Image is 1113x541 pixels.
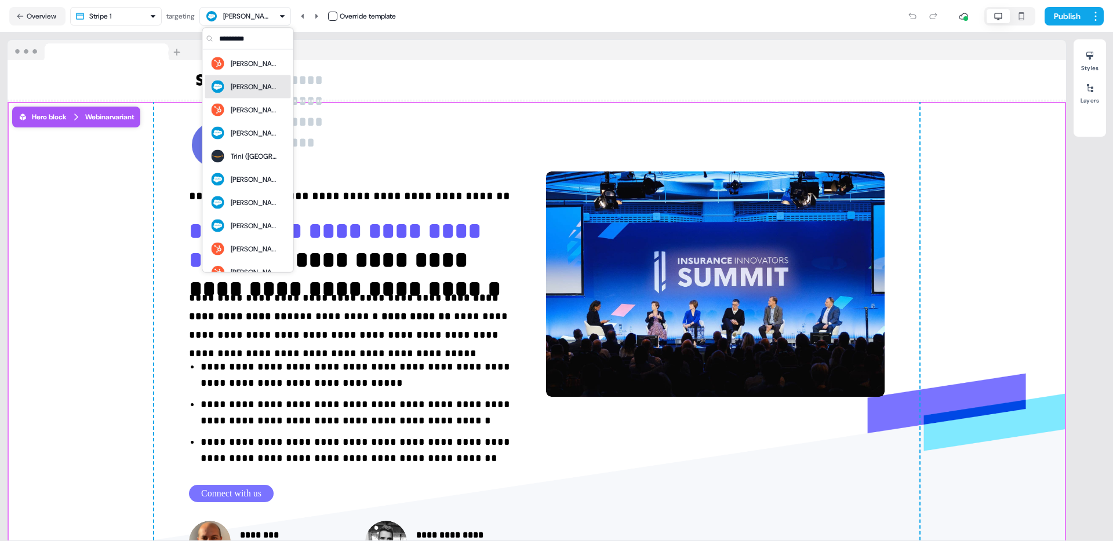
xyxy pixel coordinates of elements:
div: Image [546,119,885,397]
div: Webinar variant [85,111,134,123]
div: Hero block [18,111,67,123]
div: targeting [166,10,195,22]
div: Trini ([GEOGRAPHIC_DATA]) [PERSON_NAME] [231,151,277,162]
div: [PERSON_NAME] [231,174,277,185]
button: Connect with us [189,485,274,502]
button: Publish [1045,7,1087,25]
div: [PERSON_NAME] [231,197,277,209]
div: [PERSON_NAME] [231,104,277,116]
img: Image [546,171,885,397]
button: [PERSON_NAME] [199,7,291,25]
button: Layers [1074,79,1106,104]
div: [PERSON_NAME] [223,10,270,22]
img: Browser topbar [8,40,185,61]
div: [PERSON_NAME] [231,220,277,232]
div: Override template [340,10,396,22]
button: Overview [9,7,66,25]
div: [PERSON_NAME] [231,58,277,70]
div: [PERSON_NAME] [231,127,277,139]
div: [PERSON_NAME] [231,266,277,278]
div: Stripe 1 [89,10,111,22]
button: Styles [1074,46,1106,72]
div: [PERSON_NAME] [231,81,277,93]
div: [PERSON_NAME] [231,243,277,255]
